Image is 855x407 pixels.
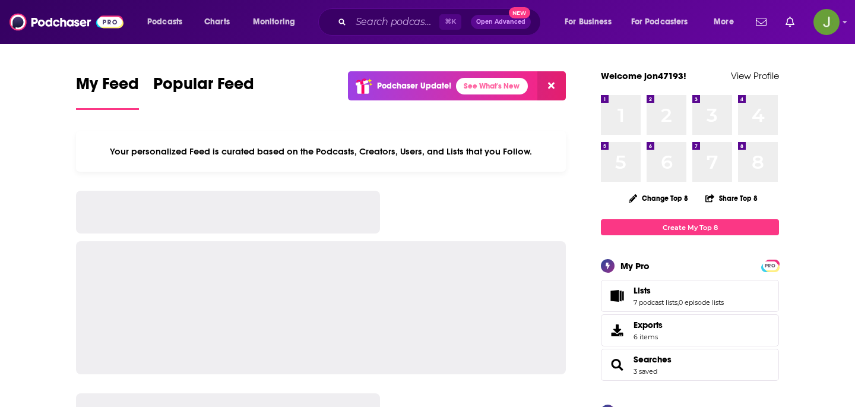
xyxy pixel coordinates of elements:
[705,12,749,31] button: open menu
[556,12,626,31] button: open menu
[634,285,651,296] span: Lists
[622,191,695,206] button: Change Top 8
[153,74,254,110] a: Popular Feed
[751,12,771,32] a: Show notifications dropdown
[76,74,139,101] span: My Feed
[634,367,657,376] a: 3 saved
[330,8,552,36] div: Search podcasts, credits, & more...
[763,261,777,270] a: PRO
[605,288,629,304] a: Lists
[439,14,461,30] span: ⌘ K
[813,9,840,35] button: Show profile menu
[253,14,295,30] span: Monitoring
[471,15,531,29] button: Open AdvancedNew
[153,74,254,101] span: Popular Feed
[204,14,230,30] span: Charts
[197,12,237,31] a: Charts
[601,280,779,312] span: Lists
[634,354,672,365] a: Searches
[601,219,779,235] a: Create My Top 8
[620,260,650,272] div: My Pro
[634,333,663,341] span: 6 items
[634,320,663,330] span: Exports
[605,322,629,339] span: Exports
[714,14,734,30] span: More
[634,285,724,296] a: Lists
[634,298,677,307] a: 7 podcast lists
[476,19,525,25] span: Open Advanced
[509,7,530,18] span: New
[9,11,123,33] img: Podchaser - Follow, Share and Rate Podcasts
[456,78,528,94] a: See What's New
[781,12,799,32] a: Show notifications dropdown
[377,81,451,91] p: Podchaser Update!
[813,9,840,35] img: User Profile
[623,12,705,31] button: open menu
[813,9,840,35] span: Logged in as jon47193
[351,12,439,31] input: Search podcasts, credits, & more...
[605,356,629,373] a: Searches
[565,14,612,30] span: For Business
[76,74,139,110] a: My Feed
[601,70,686,81] a: Welcome jon47193!
[631,14,688,30] span: For Podcasters
[147,14,182,30] span: Podcasts
[76,131,566,172] div: Your personalized Feed is curated based on the Podcasts, Creators, Users, and Lists that you Follow.
[705,187,758,210] button: Share Top 8
[763,261,777,270] span: PRO
[731,70,779,81] a: View Profile
[679,298,724,307] a: 0 episode lists
[601,349,779,381] span: Searches
[677,298,679,307] span: ,
[245,12,311,31] button: open menu
[601,314,779,346] a: Exports
[139,12,198,31] button: open menu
